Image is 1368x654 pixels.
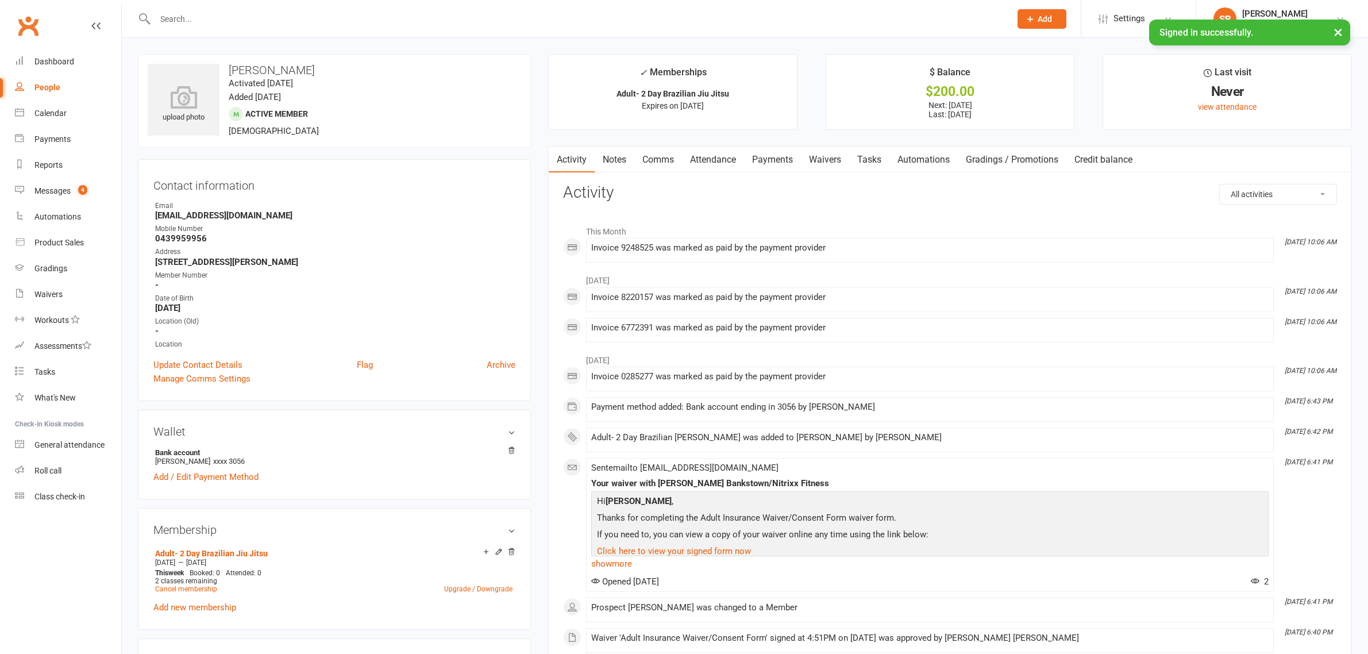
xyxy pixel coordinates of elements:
div: Waivers [34,290,63,299]
span: Sent email to [EMAIL_ADDRESS][DOMAIN_NAME] [591,463,779,473]
a: Attendance [682,147,744,173]
div: Product Sales [34,238,84,247]
div: Location [155,339,515,350]
div: Tasks [34,367,55,376]
a: Automations [889,147,958,173]
input: Search... [152,11,1003,27]
div: — [152,558,515,567]
a: Gradings / Promotions [958,147,1066,173]
strong: [DATE] [155,303,515,313]
a: Upgrade / Downgrade [444,585,512,593]
span: 2 classes remaining [155,577,217,585]
strong: [PERSON_NAME] [606,496,672,506]
div: Date of Birth [155,293,515,304]
a: Comms [634,147,682,173]
span: Signed in successfully. [1159,27,1253,38]
a: Manage Comms Settings [153,372,251,386]
div: Automations [34,212,81,221]
strong: - [155,280,515,290]
div: Memberships [639,65,707,86]
h3: Membership [153,524,515,536]
div: $200.00 [837,86,1064,98]
div: SB [1213,7,1236,30]
div: Assessments [34,341,91,351]
i: [DATE] 6:40 PM [1285,628,1332,636]
div: upload photo [148,86,219,124]
a: Assessments [15,333,121,359]
a: Clubworx [14,11,43,40]
div: Email [155,201,515,211]
h3: Contact information [153,175,515,192]
span: [DATE] [155,559,175,567]
h3: Activity [563,184,1337,202]
span: Add [1038,14,1052,24]
div: General attendance [34,440,105,449]
div: Waiver 'Adult Insurance Waiver/Consent Form' signed at 4:51PM on [DATE] was approved by [PERSON_N... [591,633,1269,643]
div: Workouts [34,316,69,325]
div: Location (Old) [155,316,515,327]
a: Adult- 2 Day Brazilian Jiu Jitsu [155,549,268,558]
a: Add / Edit Payment Method [153,470,259,484]
div: Payment method added: Bank account ending in 3056 by [PERSON_NAME] [591,402,1269,412]
div: Address [155,247,515,257]
div: Invoice 8220157 was marked as paid by the payment provider [591,293,1269,302]
a: Flag [357,358,373,372]
div: Class check-in [34,492,85,501]
p: Next: [DATE] Last: [DATE] [837,101,1064,119]
div: Your waiver with [PERSON_NAME] Bankstown/Nitrixx Fitness [591,479,1269,488]
strong: [EMAIL_ADDRESS][DOMAIN_NAME] [155,210,515,221]
span: Settings [1113,6,1145,32]
a: Gradings [15,256,121,282]
strong: [STREET_ADDRESS][PERSON_NAME] [155,257,515,267]
li: [DATE] [563,348,1337,367]
li: [DATE] [563,268,1337,287]
h3: [PERSON_NAME] [148,64,521,76]
strong: Bank account [155,448,510,457]
div: week [152,569,187,577]
a: view attendance [1198,102,1257,111]
div: Invoice 0285277 was marked as paid by the payment provider [591,372,1269,382]
a: General attendance kiosk mode [15,432,121,458]
div: Messages [34,186,71,195]
div: Gradings [34,264,67,273]
li: [PERSON_NAME] [153,447,515,467]
a: Payments [15,126,121,152]
time: Activated [DATE] [229,78,293,89]
div: Last visit [1204,65,1251,86]
span: xxxx 3056 [213,457,245,466]
div: Invoice 9248525 was marked as paid by the payment provider [591,243,1269,253]
a: Waivers [15,282,121,307]
span: Expires on [DATE] [642,101,704,110]
span: Attended: 0 [226,569,261,577]
div: Roll call [34,466,61,475]
strong: - [155,326,515,336]
div: Mobile Number [155,224,515,234]
i: [DATE] 10:06 AM [1285,287,1336,295]
div: Dashboard [34,57,74,66]
a: Messages 4 [15,178,121,204]
div: Prospect [PERSON_NAME] was changed to a Member [591,603,1269,613]
h3: Wallet [153,425,515,438]
span: [DATE] [186,559,206,567]
span: Opened [DATE] [591,576,659,587]
p: If you need to, you can view a copy of your waiver online any time using the link below: [594,528,1266,544]
button: Add [1018,9,1066,29]
i: ✓ [639,67,647,78]
strong: 0439959956 [155,233,515,244]
i: [DATE] 6:42 PM [1285,428,1332,436]
i: [DATE] 10:06 AM [1285,318,1336,326]
a: Class kiosk mode [15,484,121,510]
a: Workouts [15,307,121,333]
i: [DATE] 6:41 PM [1285,598,1332,606]
li: This Month [563,220,1337,238]
div: Bankstown Martial Arts [1242,19,1327,29]
a: Cancel membership [155,585,217,593]
div: Reports [34,160,63,170]
a: Tasks [849,147,889,173]
a: Dashboard [15,49,121,75]
a: Credit balance [1066,147,1140,173]
i: [DATE] 6:43 PM [1285,397,1332,405]
span: Booked: 0 [190,569,220,577]
a: Tasks [15,359,121,385]
button: × [1328,20,1348,44]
